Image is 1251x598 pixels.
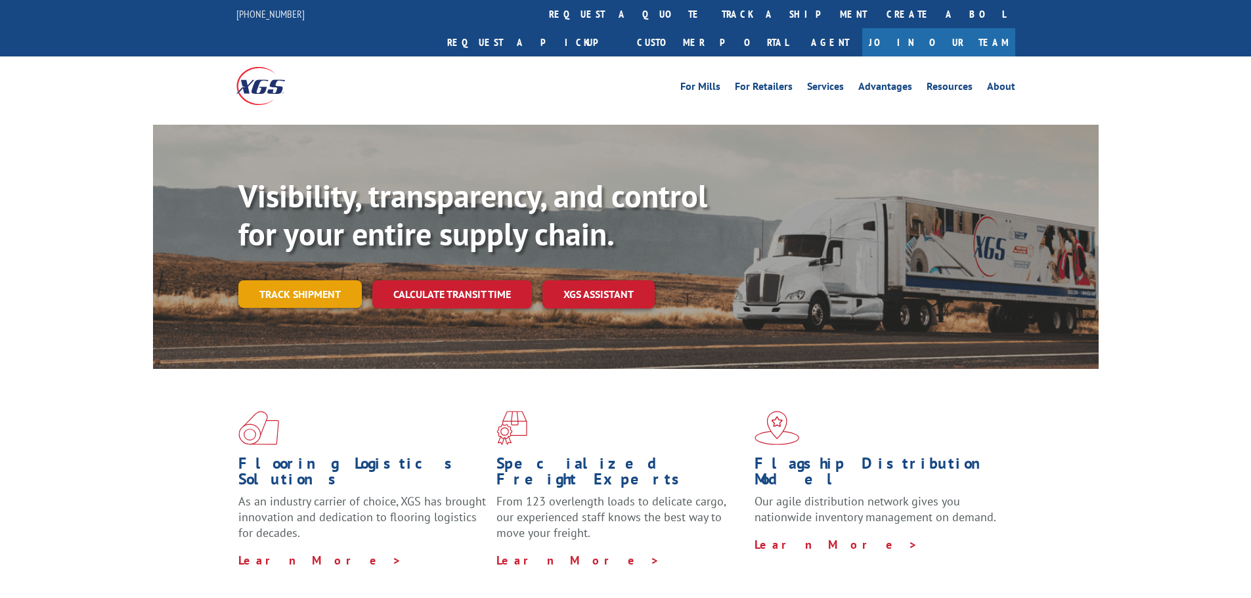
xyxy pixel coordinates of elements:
[862,28,1015,56] a: Join Our Team
[372,280,532,309] a: Calculate transit time
[858,81,912,96] a: Advantages
[755,537,918,552] a: Learn More >
[542,280,655,309] a: XGS ASSISTANT
[755,494,996,524] span: Our agile distribution network gives you nationwide inventory management on demand.
[238,411,279,445] img: xgs-icon-total-supply-chain-intelligence-red
[496,456,745,494] h1: Specialized Freight Experts
[798,28,862,56] a: Agent
[927,81,973,96] a: Resources
[987,81,1015,96] a: About
[238,280,362,308] a: Track shipment
[680,81,720,96] a: For Mills
[496,494,745,552] p: From 123 overlength loads to delicate cargo, our experienced staff knows the best way to move you...
[238,553,402,568] a: Learn More >
[238,175,707,254] b: Visibility, transparency, and control for your entire supply chain.
[755,456,1003,494] h1: Flagship Distribution Model
[807,81,844,96] a: Services
[755,411,800,445] img: xgs-icon-flagship-distribution-model-red
[496,411,527,445] img: xgs-icon-focused-on-flooring-red
[627,28,798,56] a: Customer Portal
[437,28,627,56] a: Request a pickup
[735,81,793,96] a: For Retailers
[238,494,486,540] span: As an industry carrier of choice, XGS has brought innovation and dedication to flooring logistics...
[496,553,660,568] a: Learn More >
[238,456,487,494] h1: Flooring Logistics Solutions
[236,7,305,20] a: [PHONE_NUMBER]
